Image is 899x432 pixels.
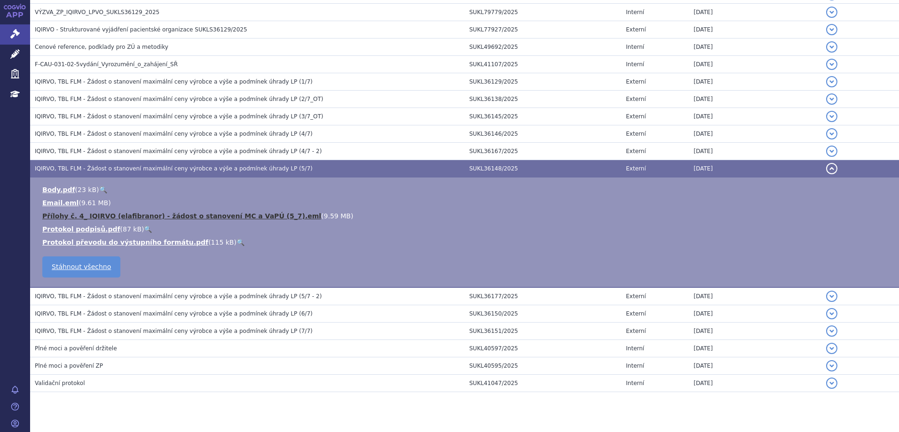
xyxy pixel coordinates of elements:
a: 🔍 [237,239,244,246]
td: SUKL36129/2025 [465,73,621,91]
span: 87 kB [123,225,142,233]
span: Interní [626,345,644,352]
li: ( ) [42,224,890,234]
span: 9.59 MB [324,212,351,220]
td: [DATE] [689,357,821,375]
span: IQIRVO, TBL FLM - Žádost o stanovení maximální ceny výrobce a výše a podmínek úhrady LP (2/7_OT) [35,96,323,102]
td: SUKL41047/2025 [465,375,621,392]
a: Stáhnout všechno [42,256,120,278]
button: detail [826,7,837,18]
button: detail [826,308,837,319]
button: detail [826,360,837,371]
td: SUKL36167/2025 [465,143,621,160]
button: detail [826,378,837,389]
button: detail [826,111,837,122]
span: Externí [626,78,646,85]
li: ( ) [42,211,890,221]
span: Plné moci a pověření ZP [35,363,103,369]
span: IQIRVO, TBL FLM - Žádost o stanovení maximální ceny výrobce a výše a podmínek úhrady LP (6/7) [35,310,313,317]
span: IQIRVO, TBL FLM - Žádost o stanovení maximální ceny výrobce a výše a podmínek úhrady LP (7/7) [35,328,313,334]
button: detail [826,24,837,35]
td: [DATE] [689,160,821,177]
td: SUKL36138/2025 [465,91,621,108]
span: Plné moci a pověření držitele [35,345,117,352]
span: Externí [626,310,646,317]
span: Interní [626,61,644,68]
span: IQIRVO, TBL FLM - Žádost o stanovení maximální ceny výrobce a výše a podmínek úhrady LP (3/7_OT) [35,113,323,120]
span: F-CAU-031-02-5vydání_Vyrozumění_o_zahájení_SŘ [35,61,178,68]
span: Externí [626,131,646,137]
span: IQIRVO, TBL FLM - Žádost o stanovení maximální ceny výrobce a výše a podmínek úhrady LP (4/7 - 2) [35,148,322,154]
td: [DATE] [689,323,821,340]
td: [DATE] [689,305,821,323]
li: ( ) [42,238,890,247]
button: detail [826,76,837,87]
a: 🔍 [144,225,152,233]
td: SUKL36151/2025 [465,323,621,340]
span: 9.61 MB [81,199,108,207]
span: Externí [626,293,646,300]
td: [DATE] [689,287,821,305]
span: Externí [626,328,646,334]
span: 115 kB [211,239,234,246]
span: Cenové reference, podklady pro ZÚ a metodiky [35,44,168,50]
a: Protokol podpisů.pdf [42,225,120,233]
td: SUKL79779/2025 [465,4,621,21]
td: [DATE] [689,91,821,108]
span: Externí [626,148,646,154]
td: SUKL77927/2025 [465,21,621,39]
td: SUKL36148/2025 [465,160,621,177]
td: SUKL40595/2025 [465,357,621,375]
td: SUKL36146/2025 [465,125,621,143]
span: Interní [626,44,644,50]
td: [DATE] [689,108,821,125]
td: [DATE] [689,4,821,21]
span: IQIRVO, TBL FLM - Žádost o stanovení maximální ceny výrobce a výše a podmínek úhrady LP (5/7 - 2) [35,293,322,300]
td: [DATE] [689,39,821,56]
button: detail [826,325,837,337]
span: Interní [626,363,644,369]
span: Externí [626,26,646,33]
a: Protokol převodu do výstupního formátu.pdf [42,239,208,246]
a: Email.eml [42,199,79,207]
td: SUKL41107/2025 [465,56,621,73]
button: detail [826,343,837,354]
span: Validační protokol [35,380,85,386]
span: Externí [626,113,646,120]
a: 🔍 [99,186,107,193]
button: detail [826,41,837,53]
span: IQIRVO - Strukturované vyjádření pacientské organizace SUKLS36129/2025 [35,26,247,33]
span: Externí [626,96,646,102]
span: Interní [626,380,644,386]
a: Body.pdf [42,186,75,193]
span: IQIRVO, TBL FLM - Žádost o stanovení maximální ceny výrobce a výše a podmínek úhrady LP (4/7) [35,131,313,137]
button: detail [826,146,837,157]
td: [DATE] [689,340,821,357]
span: IQIRVO, TBL FLM - Žádost o stanovení maximální ceny výrobce a výše a podmínek úhrady LP (5/7) [35,165,313,172]
button: detail [826,59,837,70]
button: detail [826,93,837,105]
td: SUKL36145/2025 [465,108,621,125]
span: Interní [626,9,644,15]
td: [DATE] [689,143,821,160]
td: SUKL49692/2025 [465,39,621,56]
button: detail [826,163,837,174]
td: [DATE] [689,375,821,392]
td: SUKL36150/2025 [465,305,621,323]
td: SUKL40597/2025 [465,340,621,357]
span: Externí [626,165,646,172]
button: detail [826,128,837,139]
td: [DATE] [689,73,821,91]
li: ( ) [42,185,890,194]
td: [DATE] [689,21,821,39]
span: IQIRVO, TBL FLM - Žádost o stanovení maximální ceny výrobce a výše a podmínek úhrady LP (1/7) [35,78,313,85]
span: 23 kB [78,186,96,193]
li: ( ) [42,198,890,208]
td: [DATE] [689,56,821,73]
button: detail [826,291,837,302]
td: SUKL36177/2025 [465,287,621,305]
span: VÝZVA_ZP_IQIRVO_LPVO_SUKLS36129_2025 [35,9,159,15]
a: Přílohy č. 4_ IQIRVO (elafibranor) - žádost o stanovení MC a VaPÚ (5_7).eml [42,212,321,220]
td: [DATE] [689,125,821,143]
